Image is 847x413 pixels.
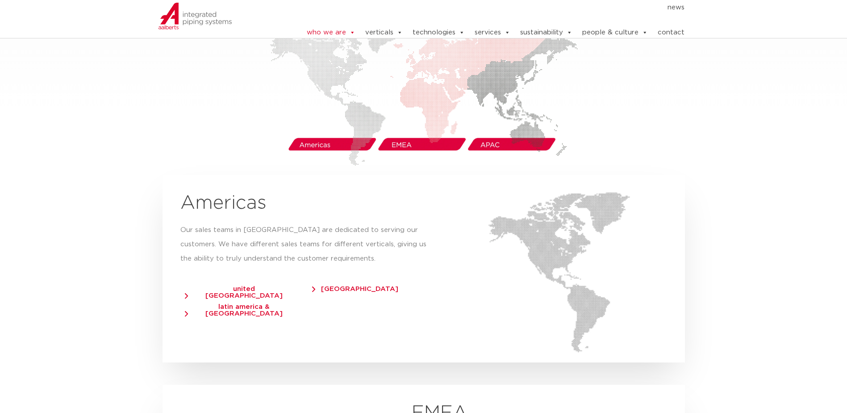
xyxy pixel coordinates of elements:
[413,24,465,42] a: technologies
[312,281,412,292] a: [GEOGRAPHIC_DATA]
[475,24,510,42] a: services
[365,24,403,42] a: verticals
[307,24,355,42] a: who we are
[312,286,398,292] span: [GEOGRAPHIC_DATA]
[185,303,295,317] span: latin america & [GEOGRAPHIC_DATA]
[658,24,684,42] a: contact
[180,223,436,266] p: Our sales teams in [GEOGRAPHIC_DATA] are dedicated to serving our customers. We have different sa...
[180,193,436,214] h2: Americas
[280,0,685,15] nav: Menu
[520,24,572,42] a: sustainability
[185,299,308,317] a: latin america & [GEOGRAPHIC_DATA]
[185,286,295,299] span: united [GEOGRAPHIC_DATA]
[668,0,684,15] a: news
[185,281,308,299] a: united [GEOGRAPHIC_DATA]
[582,24,648,42] a: people & culture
